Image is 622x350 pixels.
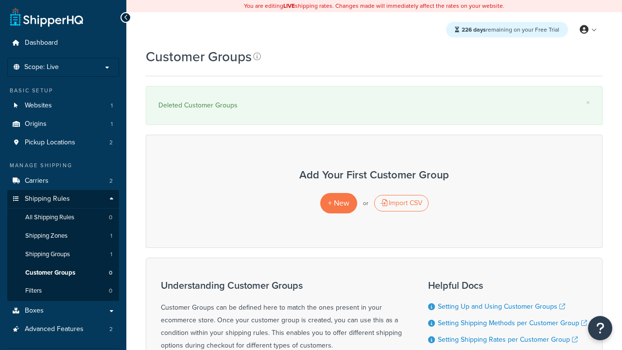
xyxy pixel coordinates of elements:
[7,302,119,320] a: Boxes
[109,287,112,295] span: 0
[109,177,113,185] span: 2
[7,172,119,190] a: Carriers 2
[7,264,119,282] li: Customer Groups
[438,318,587,328] a: Setting Shipping Methods per Customer Group
[7,134,119,152] li: Pickup Locations
[156,169,592,181] h3: Add Your First Customer Group
[7,97,119,115] a: Websites 1
[109,213,112,222] span: 0
[7,172,119,190] li: Carriers
[446,22,568,37] div: remaining on your Free Trial
[7,87,119,95] div: Basic Setup
[374,195,429,211] div: Import CSV
[438,334,578,345] a: Setting Shipping Rates per Customer Group
[25,250,70,259] span: Shipping Groups
[462,25,486,34] strong: 226 days
[7,282,119,300] a: Filters 0
[7,227,119,245] li: Shipping Zones
[25,325,84,333] span: Advanced Features
[7,209,119,227] a: All Shipping Rules 0
[24,63,59,71] span: Scope: Live
[161,280,404,291] h3: Understanding Customer Groups
[25,102,52,110] span: Websites
[110,250,112,259] span: 1
[7,320,119,338] a: Advanced Features 2
[146,47,252,66] h1: Customer Groups
[7,264,119,282] a: Customer Groups 0
[7,115,119,133] li: Origins
[111,120,113,128] span: 1
[7,190,119,301] li: Shipping Rules
[109,325,113,333] span: 2
[7,97,119,115] li: Websites
[25,120,47,128] span: Origins
[7,161,119,170] div: Manage Shipping
[25,39,58,47] span: Dashboard
[111,102,113,110] span: 1
[25,287,42,295] span: Filters
[7,245,119,263] li: Shipping Groups
[109,269,112,277] span: 0
[25,307,44,315] span: Boxes
[320,193,357,213] a: + New
[25,177,49,185] span: Carriers
[25,213,74,222] span: All Shipping Rules
[283,1,295,10] b: LIVE
[25,195,70,203] span: Shipping Rules
[110,232,112,240] span: 1
[25,139,75,147] span: Pickup Locations
[10,7,83,27] a: ShipperHQ Home
[7,209,119,227] li: All Shipping Rules
[7,34,119,52] a: Dashboard
[7,190,119,208] a: Shipping Rules
[588,316,612,340] button: Open Resource Center
[109,139,113,147] span: 2
[363,196,368,210] p: or
[158,99,590,112] div: Deleted Customer Groups
[438,301,565,312] a: Setting Up and Using Customer Groups
[7,115,119,133] a: Origins 1
[586,99,590,106] a: ×
[7,227,119,245] a: Shipping Zones 1
[328,197,349,209] span: + New
[428,280,587,291] h3: Helpful Docs
[25,269,75,277] span: Customer Groups
[7,282,119,300] li: Filters
[7,134,119,152] a: Pickup Locations 2
[7,320,119,338] li: Advanced Features
[7,245,119,263] a: Shipping Groups 1
[25,232,68,240] span: Shipping Zones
